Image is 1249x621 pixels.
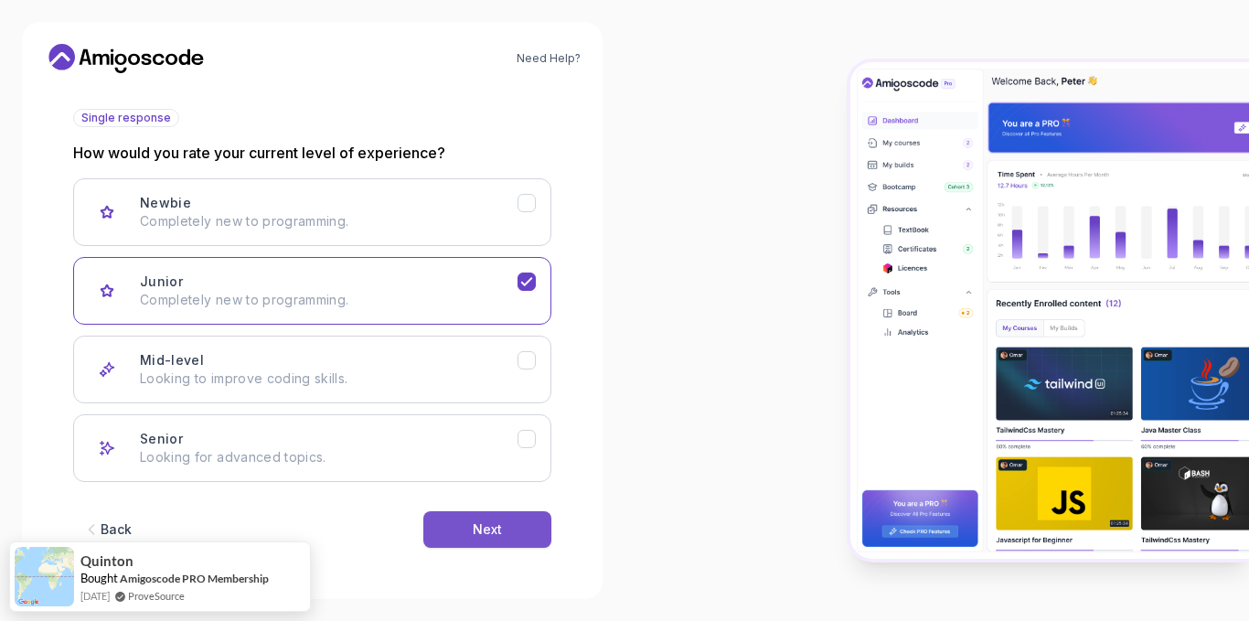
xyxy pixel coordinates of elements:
h3: Mid-level [140,351,204,369]
img: provesource social proof notification image [15,547,74,606]
h3: Senior [140,430,183,448]
a: ProveSource [128,588,185,604]
p: Looking to improve coding skills. [140,369,518,388]
img: Amigoscode Dashboard [850,62,1249,559]
p: How would you rate your current level of experience? [73,142,551,164]
span: Single response [81,111,171,125]
span: [DATE] [80,588,110,604]
button: Back [73,511,141,548]
a: Need Help? [517,51,581,66]
button: Next [423,511,551,548]
p: Completely new to programming. [140,291,518,309]
button: Mid-level [73,336,551,403]
span: Bought [80,571,118,585]
a: Home link [44,44,208,73]
div: Back [101,520,132,539]
button: Newbie [73,178,551,246]
button: Junior [73,257,551,325]
span: Quinton [80,553,133,569]
p: Looking for advanced topics. [140,448,518,466]
h3: Newbie [140,194,191,212]
div: Next [473,520,502,539]
h3: Junior [140,273,183,291]
p: Completely new to programming. [140,212,518,230]
a: Amigoscode PRO Membership [120,571,269,586]
button: Senior [73,414,551,482]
